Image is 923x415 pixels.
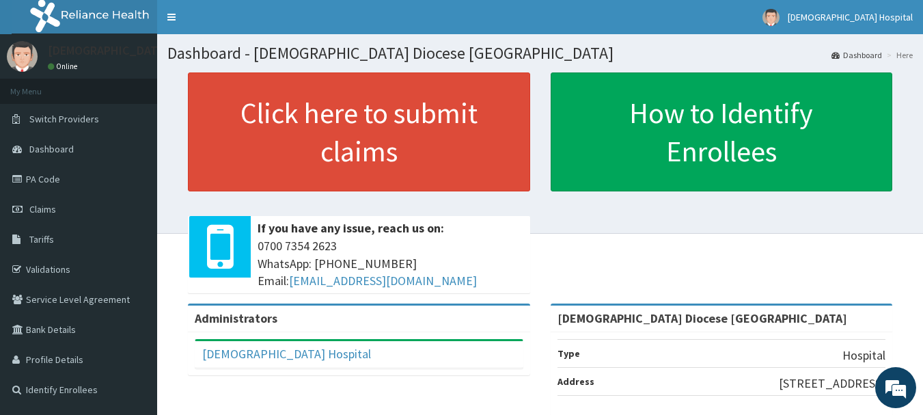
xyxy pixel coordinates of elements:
a: Dashboard [831,49,882,61]
b: If you have any issue, reach us on: [258,220,444,236]
a: How to Identify Enrollees [551,72,893,191]
span: Switch Providers [29,113,99,125]
a: [DEMOGRAPHIC_DATA] Hospital [202,346,371,362]
img: User Image [7,41,38,72]
img: User Image [762,9,780,26]
b: Administrators [195,310,277,326]
strong: [DEMOGRAPHIC_DATA] Diocese [GEOGRAPHIC_DATA] [557,310,847,326]
a: Online [48,62,81,71]
li: Here [883,49,913,61]
span: Tariffs [29,233,54,245]
h1: Dashboard - [DEMOGRAPHIC_DATA] Diocese [GEOGRAPHIC_DATA] [167,44,913,62]
p: Hospital [842,347,885,364]
a: Click here to submit claims [188,72,530,191]
a: [EMAIL_ADDRESS][DOMAIN_NAME] [289,273,477,289]
b: Type [557,347,580,360]
p: [STREET_ADDRESS] [779,375,885,392]
b: Address [557,375,594,388]
span: Claims [29,203,56,215]
span: Dashboard [29,143,74,155]
p: [DEMOGRAPHIC_DATA] Hospital [48,44,217,57]
span: 0700 7354 2623 WhatsApp: [PHONE_NUMBER] Email: [258,237,523,290]
span: [DEMOGRAPHIC_DATA] Hospital [788,11,913,23]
